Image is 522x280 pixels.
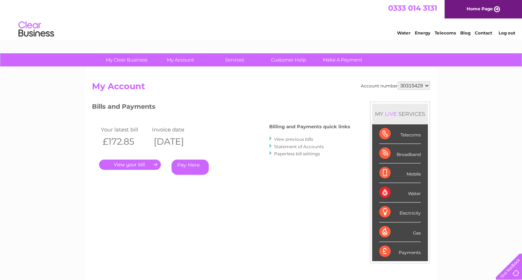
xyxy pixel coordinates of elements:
[172,160,209,175] a: Pay Here
[379,163,421,183] div: Mobile
[388,4,437,12] a: 0333 014 3131
[150,134,201,149] th: [DATE]
[274,136,313,142] a: View previous bills
[313,53,372,66] a: Make A Payment
[99,125,150,134] td: Your latest bill
[435,30,456,36] a: Telecoms
[151,53,210,66] a: My Account
[379,144,421,163] div: Broadband
[274,151,320,156] a: Paperless bill settings
[415,30,430,36] a: Energy
[97,53,156,66] a: My Clear Business
[274,144,324,149] a: Statement of Accounts
[99,160,161,170] a: .
[99,134,150,149] th: £172.85
[269,124,350,129] h4: Billing and Payments quick links
[475,30,492,36] a: Contact
[150,125,201,134] td: Invoice date
[205,53,264,66] a: Services
[94,4,429,34] div: Clear Business is a trading name of Verastar Limited (registered in [GEOGRAPHIC_DATA] No. 3667643...
[361,81,430,90] div: Account number
[18,18,54,40] img: logo.png
[499,30,515,36] a: Log out
[379,222,421,242] div: Gas
[379,183,421,203] div: Water
[379,203,421,222] div: Electricity
[92,81,430,95] h2: My Account
[384,111,398,117] div: LIVE
[379,242,421,261] div: Payments
[460,30,471,36] a: Blog
[397,30,410,36] a: Water
[372,104,428,124] div: MY SERVICES
[379,124,421,144] div: Telecoms
[92,102,350,114] h3: Bills and Payments
[259,53,318,66] a: Customer Help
